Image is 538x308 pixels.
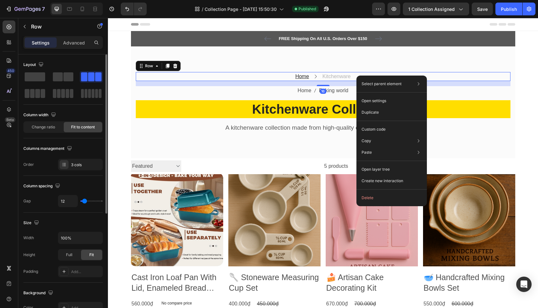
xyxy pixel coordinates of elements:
[23,269,38,274] div: Padding
[29,106,402,114] p: A kitchenware collection made from high-quality ceramic and pure wood.
[23,252,35,258] div: Height
[28,68,403,77] nav: breadcrumb
[36,45,46,51] div: Row
[315,156,407,248] a: 🥣 Handcrafted Mixing Bowls Set
[23,219,40,227] div: Size
[32,124,55,130] span: Change ratio
[120,281,143,291] div: 400.000₫
[362,166,390,172] p: Open layer tree
[23,162,34,167] div: Order
[58,195,77,207] input: Auto
[23,61,45,69] div: Layout
[315,281,338,291] div: 550.000₫
[218,156,310,248] a: 🍰 Artisan Cake Decorating Kit
[362,98,386,104] p: Open settings
[66,252,72,258] span: Full
[71,124,95,130] span: Fit to content
[6,68,15,73] div: 450
[121,3,147,15] div: Undo/Redo
[215,55,243,62] p: Kitchenware
[23,289,54,297] div: Background
[71,269,101,275] div: Add...
[32,39,50,46] p: Settings
[23,235,34,241] div: Width
[362,178,403,184] p: Create new interaction
[23,281,46,291] div: 560.000₫
[211,68,240,77] span: Baking world
[63,39,85,46] p: Advanced
[359,192,424,204] button: Delete
[53,283,84,287] p: No compare price
[120,156,213,248] a: 🥄 Stoneware Measuring Cup Set
[218,281,241,291] div: 670.000₫
[28,82,403,100] h2: Kitchenware Collection
[23,144,73,153] div: Columns management
[23,111,57,119] div: Column width
[362,81,402,87] p: Select parent element
[212,71,218,76] div: 16
[202,6,203,12] span: /
[31,23,86,30] p: Row
[120,254,213,276] h2: 🥄 Stoneware Measuring Cup Set
[343,281,366,291] div: 600.000₫
[5,117,15,122] div: Beta
[472,3,493,15] button: Save
[315,254,407,276] h2: 🥣 Handcrafted Mixing Bowls Set
[362,138,371,144] p: Copy
[58,232,102,244] input: Auto
[362,109,379,115] p: Duplicate
[23,156,115,248] a: Cast Iron Loaf Pan With Lid, Enameled Bread Loaf Pan For Homemade Bread Sourdough, 2 In 1 Loaf Pa...
[187,56,201,61] a: Home
[362,126,386,132] p: Custom code
[89,252,94,258] span: Fit
[23,198,31,204] div: Gap
[148,281,171,291] div: 450.000₫
[73,140,240,156] div: 5 products
[205,6,277,12] span: Collection Page - [DATE] 15:50:30
[190,68,203,77] span: Home
[403,3,469,15] button: 1 collection assigned
[108,18,538,308] iframe: Design area
[42,5,45,13] p: 7
[408,6,455,12] span: 1 collection assigned
[246,281,269,291] div: 700.000₫
[477,6,488,12] span: Save
[23,254,115,276] h2: Cast Iron Loaf Pan With Lid, Enameled Bread Loaf Pan For Homemade Bread Sourdough, 2 In 1 Loaf Pa...
[3,3,48,15] button: 7
[362,150,372,155] p: Paste
[71,162,101,168] div: 3 cols
[495,3,522,15] button: Publish
[218,254,310,276] h2: 🍰 Artisan Cake Decorating Kit
[298,6,316,12] span: Published
[501,6,517,12] div: Publish
[516,277,532,292] div: Open Intercom Messenger
[23,182,61,190] div: Column spacing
